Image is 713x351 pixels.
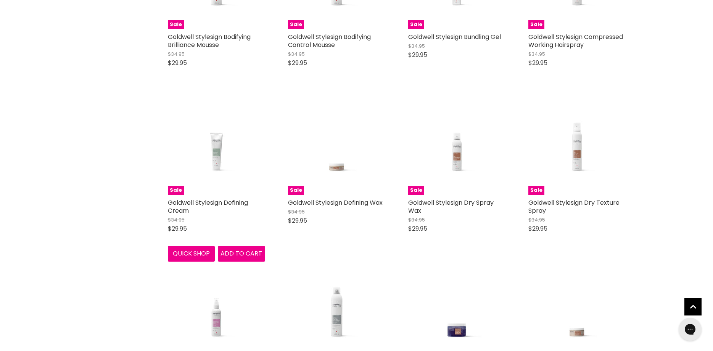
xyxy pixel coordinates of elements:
iframe: Gorgias live chat messenger [675,315,705,343]
span: $34.95 [528,216,545,223]
img: Goldwell Stylesign Dry Spray Wax [408,114,505,177]
span: $34.95 [168,50,185,58]
img: Goldwell Stylesign Dry Texture Spray [528,114,626,177]
img: Goldwell Stylesign Defining Wax [288,114,385,177]
a: Goldwell Stylesign Dry Texture SpraySale [528,97,626,195]
span: Sale [408,186,424,195]
img: Goldwell Stylesign Defining Cream [168,114,265,177]
span: $29.95 [528,224,547,233]
a: Goldwell Stylesign Bodifying Brilliance Mousse [168,32,251,49]
img: Goldwell Stylesign Extra Strong Hairspray [288,280,385,343]
a: Goldwell Stylesign Compressed Working Hairspray [528,32,623,49]
span: Sale [288,186,304,195]
span: $29.95 [288,58,307,67]
a: Goldwell Stylesign Bodifying Control Mousse [288,32,371,49]
button: Add to cart [218,246,265,261]
a: Goldwell Stylesign Dry Spray WaxSale [408,97,505,195]
span: Sale [168,186,184,195]
a: Goldwell Stylesign Defining Wax [288,198,383,207]
button: Quick shop [168,246,215,261]
span: Sale [288,20,304,29]
span: $34.95 [408,42,425,50]
a: Goldwell Stylesign Defining CreamSale [168,97,265,195]
span: $29.95 [168,58,187,67]
span: $34.95 [288,208,305,215]
a: Goldwell Stylesign Defining WaxSale [288,97,385,195]
span: Add to cart [220,249,262,258]
span: Sale [168,20,184,29]
span: Sale [528,186,544,195]
span: $29.95 [528,58,547,67]
span: $34.95 [408,216,425,223]
span: $29.95 [288,216,307,225]
img: Goldwell Stylesign Mattifying Paste [528,280,626,343]
img: Goldwell Stylesign Lagoom Jam Styling Gel [408,280,505,343]
a: Goldwell Stylesign Dry Spray Wax [408,198,494,215]
a: Goldwell Stylesign Defining Cream [168,198,248,215]
span: Sale [408,20,424,29]
a: Goldwell Stylesign Bundling Gel [408,32,501,41]
span: $34.95 [288,50,305,58]
span: $29.95 [408,50,427,59]
span: $34.95 [528,50,545,58]
span: $34.95 [168,216,185,223]
a: Goldwell Stylesign Dry Texture Spray [528,198,620,215]
img: Goldwell Stylesign Everyday Blow-Dry Spray [168,280,265,343]
span: $29.95 [168,224,187,233]
span: $29.95 [408,224,427,233]
span: Sale [528,20,544,29]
